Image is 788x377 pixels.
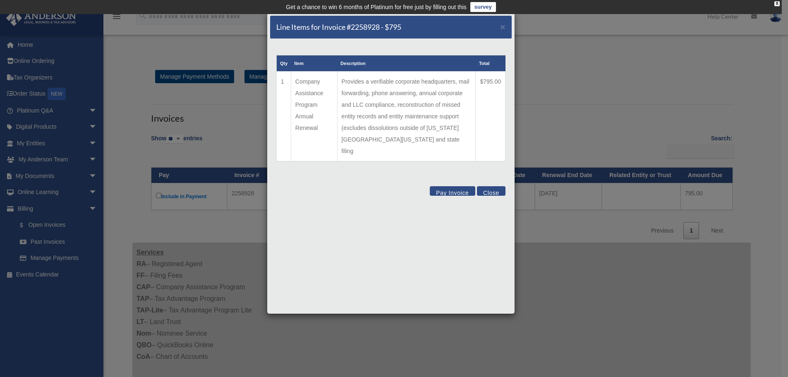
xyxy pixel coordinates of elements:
td: Provides a verifiable corporate headquarters, mail forwarding, phone answering, annual corporate ... [337,72,476,162]
button: Close [477,186,505,196]
button: Close [500,22,505,31]
th: Qty [277,55,291,72]
th: Item [291,55,337,72]
td: $795.00 [476,72,505,162]
th: Description [337,55,476,72]
div: close [774,1,780,6]
th: Total [476,55,505,72]
td: Company Assistance Program Annual Renewal [291,72,337,162]
a: survey [470,2,496,12]
td: 1 [277,72,291,162]
button: Pay Invoice [430,186,475,196]
span: × [500,22,505,31]
div: Get a chance to win 6 months of Platinum for free just by filling out this [286,2,467,12]
h5: Line Items for Invoice #2258928 - $795 [276,22,401,32]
